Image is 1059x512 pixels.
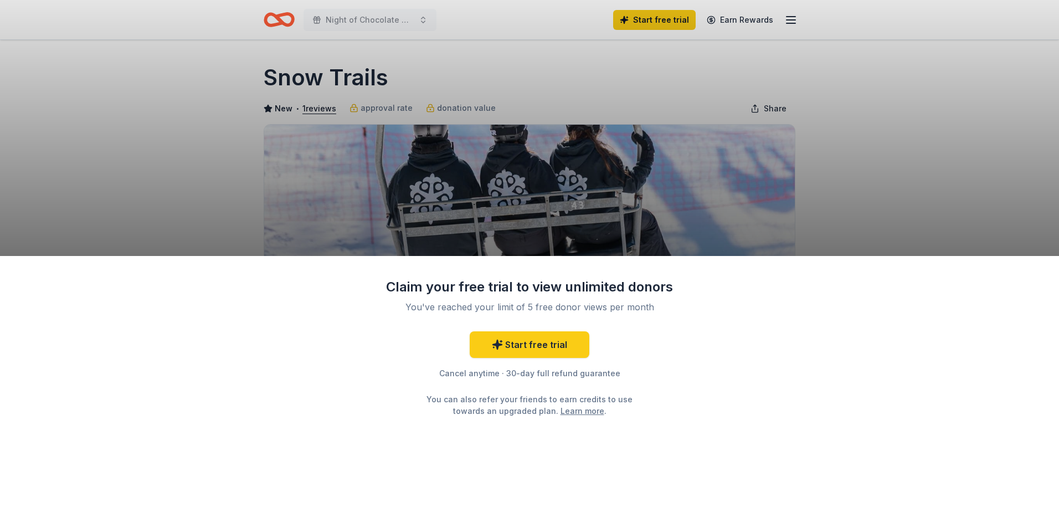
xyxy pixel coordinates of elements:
[561,405,604,417] a: Learn more
[385,367,674,380] div: Cancel anytime · 30-day full refund guarantee
[385,278,674,296] div: Claim your free trial to view unlimited donors
[470,331,589,358] a: Start free trial
[399,300,660,314] div: You've reached your limit of 5 free donor views per month
[417,393,642,417] div: You can also refer your friends to earn credits to use towards an upgraded plan. .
